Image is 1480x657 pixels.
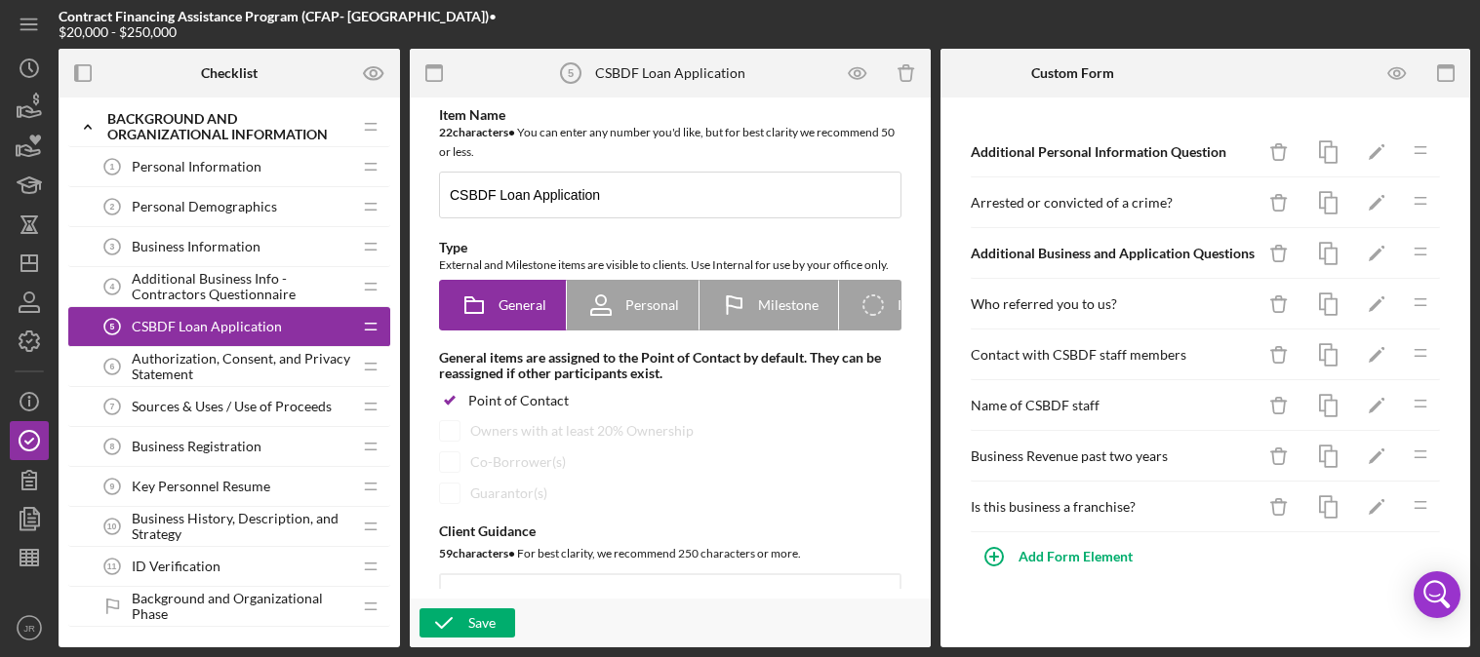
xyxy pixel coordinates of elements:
span: Business History, Description, and Strategy [132,511,351,542]
div: Is this business a franchise? [971,499,1256,515]
button: Undo [453,585,486,612]
tspan: 9 [110,482,115,491]
span: CSBDF Loan Application [132,319,282,334]
button: Redo [487,585,520,612]
button: Save [420,608,515,638]
tspan: 5 [568,67,574,79]
div: Arrested or convicted of a crime? [971,195,1256,211]
span: Personal Information [132,159,261,174]
span: Business Information [132,239,260,254]
span: Sources & Uses / Use of Proceeds [132,399,332,414]
span: Additional Business Info - Contractors Questionnaire [132,271,351,302]
text: JR [23,623,35,634]
tspan: 5 [110,322,115,331]
div: General items are assigned to the Point of Contact by default. They can be reassigned if other pa... [439,350,901,381]
div: Owners with at least 20% Ownership [470,423,694,439]
tspan: 8 [110,442,115,451]
b: 59 character s • [439,546,515,560]
div: Point of Contact [468,393,569,408]
button: Add Form Element [970,537,1152,576]
tspan: 1 [110,162,115,172]
tspan: 7 [110,402,115,411]
span: Personal Demographics [132,199,277,214]
div: External and Milestone items are visible to clients. Use Internal for use by your office only. [439,255,901,275]
button: JR [10,608,49,647]
span: Personal [625,297,679,313]
span: Key Personnel Resume [132,479,270,494]
div: Name of CSBDF staff [971,398,1256,413]
div: Open Intercom Messenger [1414,571,1460,618]
span: General [499,297,546,313]
tspan: 2 [110,202,115,212]
div: Add Form Element [1019,537,1133,576]
span: Milestone [758,297,819,313]
span: Business Registration [132,439,261,454]
tspan: 4 [110,282,115,291]
div: Client Guidance [439,523,901,539]
tspan: 10 [107,522,117,531]
button: Reveal or hide additional toolbar items [725,585,758,612]
div: For best clarity, we recommend 250 characters or more. [439,544,901,563]
b: Additional Personal Information Question [971,143,1226,160]
div: Contact with CSBDF staff members [971,347,1256,363]
div: Type [439,240,901,255]
div: Who referred you to us? [971,296,1256,312]
tspan: 11 [107,561,117,571]
tspan: 3 [110,242,115,251]
span: ID Verification [132,559,220,574]
div: Background and Organizational Information [107,111,351,142]
b: Additional Business and Application Questions [971,245,1255,261]
div: You can enter any number you'd like, but for best clarity we recommend 50 or less. [439,123,901,162]
span: Background and Organizational Phase [132,591,351,622]
span: Internal [898,297,945,313]
div: Co-Borrower(s) [470,454,566,470]
div: Guarantor(s) [470,485,547,501]
span: Authorization, Consent, and Privacy Statement [132,351,351,382]
div: Business Revenue past two years [971,448,1256,464]
div: CSBDF Loan Application [595,65,745,81]
div: Numbered list [594,585,643,612]
div: Bullet list [544,585,593,612]
div: Save [468,608,496,638]
b: Contract Financing Assistance Program (CFAP- [GEOGRAPHIC_DATA]) [59,8,489,24]
div: • $20,000 - $250,000 [59,9,529,40]
button: Emojis [667,585,700,612]
b: Custom Form [1031,65,1114,81]
b: Checklist [201,65,258,81]
b: 22 character s • [439,125,515,139]
div: Item Name [439,107,901,123]
tspan: 6 [110,362,115,371]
